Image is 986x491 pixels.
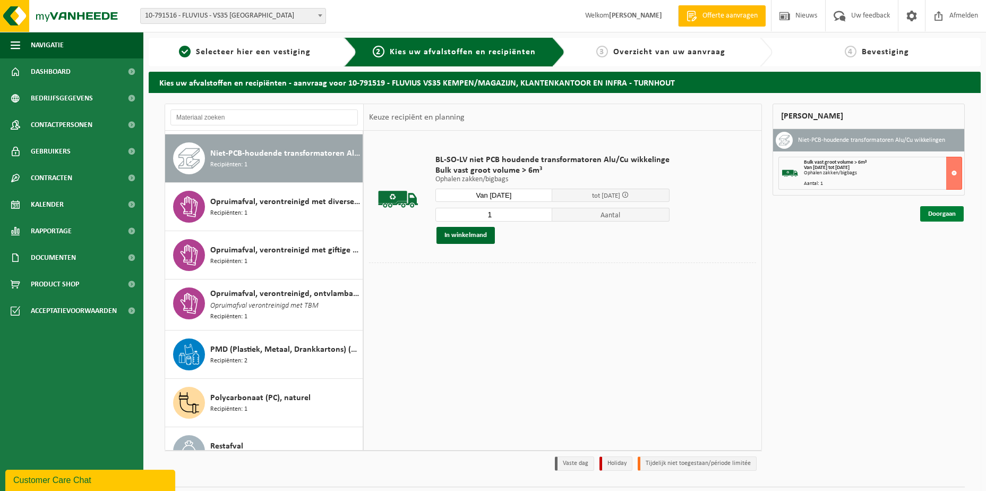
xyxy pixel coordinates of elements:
[165,231,363,280] button: Opruimafval, verontreinigd met giftige stoffen, verpakt in vaten Recipiënten: 1
[210,392,311,404] span: Polycarbonaat (PC), naturel
[435,176,670,183] p: Ophalen zakken/bigbags
[165,379,363,427] button: Polycarbonaat (PC), naturel Recipiënten: 1
[613,48,725,56] span: Overzicht van uw aanvraag
[364,104,470,131] div: Keuze recipiënt en planning
[210,196,360,208] span: Opruimafval, verontreinigd met diverse gevaarlijke afvalstoffen
[798,132,945,149] h3: Niet-PCB-houdende transformatoren Alu/Cu wikkelingen
[210,147,360,160] span: Niet-PCB-houdende transformatoren Alu/Cu wikkelingen
[599,456,632,471] li: Holiday
[31,271,79,298] span: Product Shop
[31,32,64,58] span: Navigatie
[862,48,909,56] span: Bevestiging
[596,46,608,57] span: 3
[804,159,867,165] span: Bulk vast groot volume > 6m³
[196,48,311,56] span: Selecteer hier een vestiging
[141,9,325,23] span: 10-791516 - FLUVIUS - VS35 KEMPEN
[555,456,594,471] li: Vaste dag
[210,440,243,453] span: Restafval
[31,191,64,218] span: Kalender
[210,257,247,267] span: Recipiënten: 1
[31,58,71,85] span: Dashboard
[804,165,850,171] strong: Van [DATE] tot [DATE]
[31,165,72,191] span: Contracten
[804,171,962,176] div: Ophalen zakken/bigbags
[390,48,536,56] span: Kies uw afvalstoffen en recipiënten
[210,287,360,300] span: Opruimafval, verontreinigd, ontvlambaar
[165,134,363,183] button: Niet-PCB-houdende transformatoren Alu/Cu wikkelingen Recipiënten: 1
[31,244,76,271] span: Documenten
[154,46,336,58] a: 1Selecteer hier een vestiging
[592,192,620,199] span: tot [DATE]
[210,160,247,170] span: Recipiënten: 1
[373,46,384,57] span: 2
[5,468,177,491] iframe: chat widget
[165,183,363,231] button: Opruimafval, verontreinigd met diverse gevaarlijke afvalstoffen Recipiënten: 1
[210,356,247,366] span: Recipiënten: 2
[609,12,662,20] strong: [PERSON_NAME]
[210,312,247,322] span: Recipiënten: 1
[31,85,93,112] span: Bedrijfsgegevens
[210,300,319,312] span: Opruimafval verontreinigd met TBM
[845,46,856,57] span: 4
[804,181,962,187] div: Aantal: 1
[179,46,191,57] span: 1
[31,298,117,324] span: Acceptatievoorwaarden
[552,208,670,222] span: Aantal
[435,155,670,165] span: BL-SO-LV niet PCB houdende transformatoren Alu/Cu wikkelinge
[435,165,670,176] span: Bulk vast groot volume > 6m³
[149,72,981,92] h2: Kies uw afvalstoffen en recipiënten - aanvraag voor 10-791519 - FLUVIUS VS35 KEMPEN/MAGAZIJN, KLA...
[678,5,766,27] a: Offerte aanvragen
[638,456,757,471] li: Tijdelijk niet toegestaan/période limitée
[165,427,363,476] button: Restafval
[210,244,360,257] span: Opruimafval, verontreinigd met giftige stoffen, verpakt in vaten
[436,227,495,244] button: In winkelmand
[165,280,363,331] button: Opruimafval, verontreinigd, ontvlambaar Opruimafval verontreinigd met TBM Recipiënten: 1
[31,138,71,165] span: Gebruikers
[210,343,360,356] span: PMD (Plastiek, Metaal, Drankkartons) (bedrijven)
[31,112,92,138] span: Contactpersonen
[773,104,965,129] div: [PERSON_NAME]
[140,8,326,24] span: 10-791516 - FLUVIUS - VS35 KEMPEN
[165,331,363,379] button: PMD (Plastiek, Metaal, Drankkartons) (bedrijven) Recipiënten: 2
[920,206,964,222] a: Doorgaan
[700,11,760,21] span: Offerte aanvragen
[170,109,358,125] input: Materiaal zoeken
[210,208,247,218] span: Recipiënten: 1
[435,189,553,202] input: Selecteer datum
[210,404,247,414] span: Recipiënten: 1
[31,218,72,244] span: Rapportage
